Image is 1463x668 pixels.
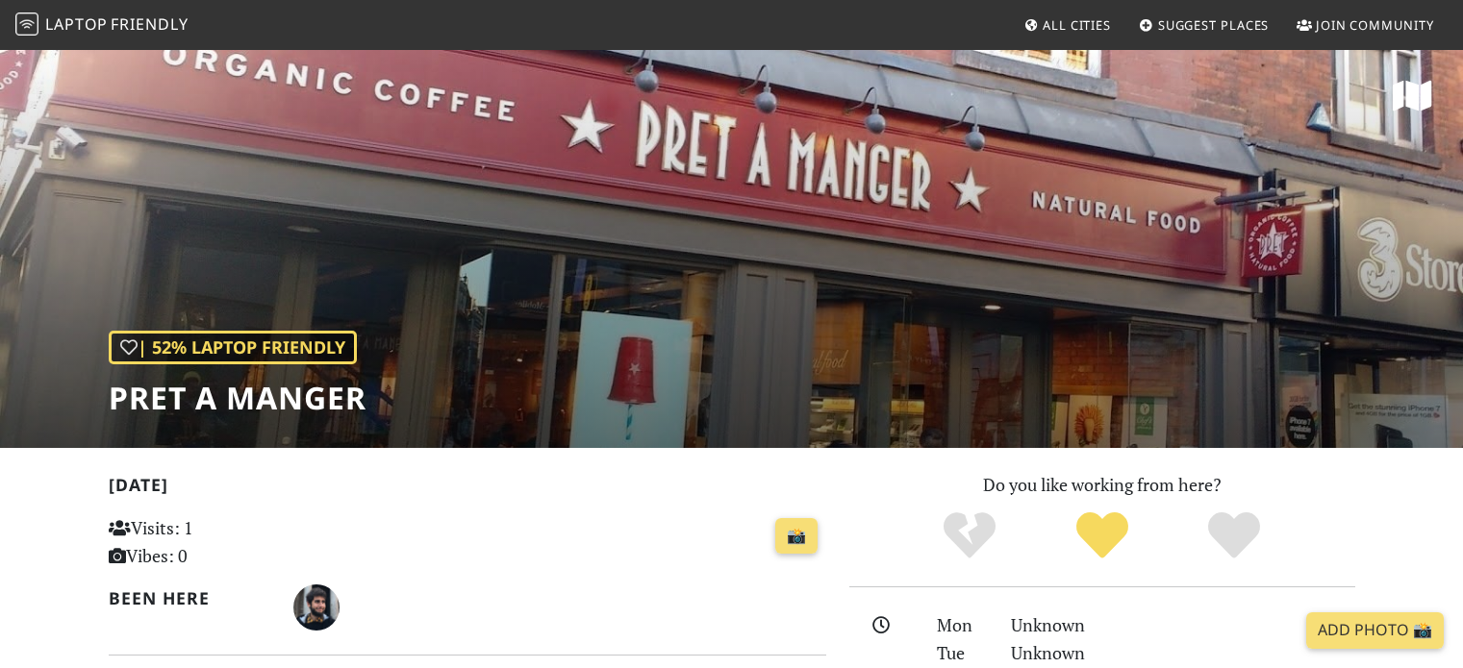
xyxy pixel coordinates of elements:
span: Kevin Campos [293,594,340,617]
img: LaptopFriendly [15,12,38,36]
a: 📸 [775,518,818,555]
img: 1044-kevin.jpg [293,584,340,631]
div: Yes [1036,509,1169,562]
span: Join Community [1316,16,1434,34]
span: All Cities [1043,16,1111,34]
div: Mon [925,611,998,639]
h2: [DATE] [109,475,826,503]
p: Do you like working from here? [849,471,1355,499]
p: Visits: 1 Vibes: 0 [109,514,333,570]
span: Friendly [111,13,188,35]
div: Tue [925,639,998,667]
h1: Pret A Manger [109,380,366,416]
div: Unknown [999,611,1367,639]
div: Definitely! [1168,509,1300,562]
a: Add Photo 📸 [1306,612,1444,649]
div: | 52% Laptop Friendly [109,331,357,364]
a: Join Community [1289,8,1442,42]
h2: Been here [109,588,271,608]
span: Suggest Places [1158,16,1270,34]
div: Unknown [999,639,1367,667]
a: All Cities [1016,8,1119,42]
a: Suggest Places [1131,8,1277,42]
span: Laptop [45,13,108,35]
a: LaptopFriendly LaptopFriendly [15,9,189,42]
div: No [903,509,1036,562]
